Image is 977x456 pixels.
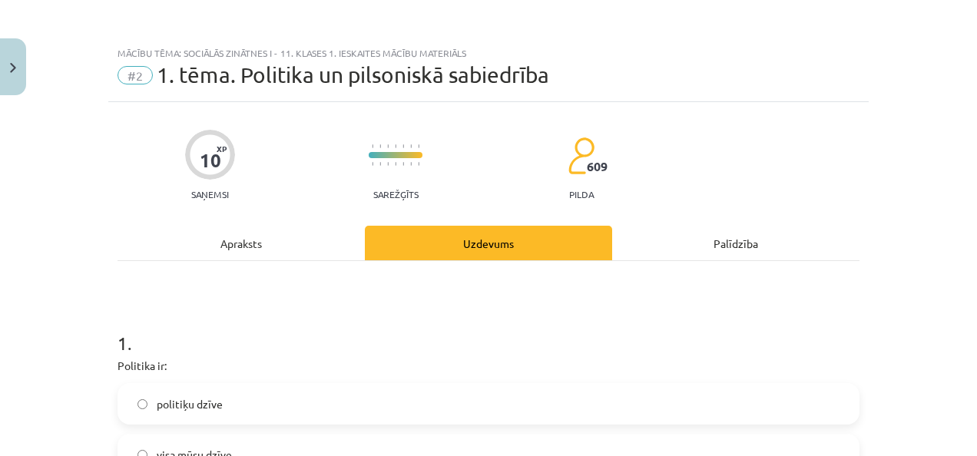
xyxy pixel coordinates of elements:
img: icon-short-line-57e1e144782c952c97e751825c79c345078a6d821885a25fce030b3d8c18986b.svg [418,144,419,148]
img: icon-short-line-57e1e144782c952c97e751825c79c345078a6d821885a25fce030b3d8c18986b.svg [372,162,373,166]
span: 609 [587,160,608,173]
div: Mācību tēma: Sociālās zinātnes i - 11. klases 1. ieskaites mācību materiāls [118,48,859,58]
img: icon-short-line-57e1e144782c952c97e751825c79c345078a6d821885a25fce030b3d8c18986b.svg [395,144,396,148]
div: Apraksts [118,226,365,260]
img: icon-short-line-57e1e144782c952c97e751825c79c345078a6d821885a25fce030b3d8c18986b.svg [379,144,381,148]
div: 10 [200,150,221,171]
img: icon-close-lesson-0947bae3869378f0d4975bcd49f059093ad1ed9edebbc8119c70593378902aed.svg [10,63,16,73]
img: students-c634bb4e5e11cddfef0936a35e636f08e4e9abd3cc4e673bd6f9a4125e45ecb1.svg [568,137,594,175]
p: pilda [569,189,594,200]
p: Politika ir: [118,358,859,374]
h1: 1 . [118,306,859,353]
span: politiķu dzīve [157,396,223,412]
p: Saņemsi [185,189,235,200]
div: Palīdzība [612,226,859,260]
img: icon-short-line-57e1e144782c952c97e751825c79c345078a6d821885a25fce030b3d8c18986b.svg [387,144,389,148]
span: #2 [118,66,153,84]
img: icon-short-line-57e1e144782c952c97e751825c79c345078a6d821885a25fce030b3d8c18986b.svg [387,162,389,166]
img: icon-short-line-57e1e144782c952c97e751825c79c345078a6d821885a25fce030b3d8c18986b.svg [402,162,404,166]
img: icon-short-line-57e1e144782c952c97e751825c79c345078a6d821885a25fce030b3d8c18986b.svg [395,162,396,166]
span: XP [217,144,227,153]
p: Sarežģīts [373,189,419,200]
img: icon-short-line-57e1e144782c952c97e751825c79c345078a6d821885a25fce030b3d8c18986b.svg [410,162,412,166]
span: 1. tēma. Politika un pilsoniskā sabiedrība [157,62,549,88]
div: Uzdevums [365,226,612,260]
input: politiķu dzīve [137,399,147,409]
img: icon-short-line-57e1e144782c952c97e751825c79c345078a6d821885a25fce030b3d8c18986b.svg [410,144,412,148]
img: icon-short-line-57e1e144782c952c97e751825c79c345078a6d821885a25fce030b3d8c18986b.svg [379,162,381,166]
img: icon-short-line-57e1e144782c952c97e751825c79c345078a6d821885a25fce030b3d8c18986b.svg [402,144,404,148]
img: icon-short-line-57e1e144782c952c97e751825c79c345078a6d821885a25fce030b3d8c18986b.svg [372,144,373,148]
img: icon-short-line-57e1e144782c952c97e751825c79c345078a6d821885a25fce030b3d8c18986b.svg [418,162,419,166]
